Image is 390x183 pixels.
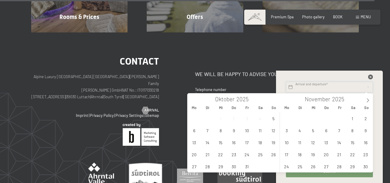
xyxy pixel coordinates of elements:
span: Oktober 31, 2025 [241,160,253,172]
span: November 4, 2025 [294,124,306,136]
span: November 17, 2025 [281,148,292,160]
span: Oktober 20, 2025 [188,148,200,160]
span: Oktober 15, 2025 [215,136,226,148]
font: Submit [323,170,335,174]
a: Arrival [142,108,159,113]
span: So [267,106,280,110]
span: Oktober 9, 2025 [228,124,240,136]
span: November 26, 2025 [307,160,319,172]
span: November 16, 2025 [360,136,371,148]
span: Oktober 25, 2025 [254,148,266,160]
span: Oktober 6, 2025 [188,124,200,136]
span: Oktober 5, 2025 [268,112,279,124]
font: | [90,94,91,99]
span: Oktober 17, 2025 [241,136,253,148]
font: Premium Spa [271,14,294,19]
span: Oktober 29, 2025 [215,160,226,172]
span: Oktober 21, 2025 [202,148,213,160]
span: Fr [333,106,346,110]
font: Arrival [144,108,159,112]
font: [STREET_ADDRESS] [31,94,66,99]
a: Privacy Settings [115,113,143,118]
span: Oktober 23, 2025 [228,148,240,160]
span: November 21, 2025 [333,148,345,160]
font: 39030 Luttach [66,94,90,99]
span: November 23, 2025 [360,148,371,160]
font: Privacy Policy [90,113,114,118]
span: November [305,96,330,102]
span: November 13, 2025 [320,136,332,148]
font: | [89,113,89,118]
span: Oktober 19, 2025 [268,136,279,148]
span: Oktober 3, 2025 [241,112,253,124]
span: So [360,106,373,110]
span: November 6, 2025 [320,124,332,136]
span: Fr [241,106,254,110]
span: November 11, 2025 [294,136,306,148]
a: BOOK [333,14,343,19]
span: November 24, 2025 [281,160,292,172]
span: Oktober 22, 2025 [215,148,226,160]
span: November 3, 2025 [281,124,292,136]
span: November 15, 2025 [346,136,358,148]
span: Oktober [215,96,235,102]
span: Di [201,106,214,110]
font: Alpine Luxury [GEOGRAPHIC_DATA] [GEOGRAPHIC_DATA] [34,74,129,79]
span: Oktober 10, 2025 [241,124,253,136]
span: Oktober 13, 2025 [188,136,200,148]
font: Telephone number [195,87,226,92]
span: Do [320,106,333,110]
font: Rooms & Prices [59,13,99,20]
span: Oktober 27, 2025 [188,160,200,172]
span: Oktober 30, 2025 [228,160,240,172]
span: Oktober 7, 2025 [202,124,213,136]
font: Photo gallery [302,14,325,19]
font: We will be happy to advise you [195,71,277,77]
span: Mo [280,106,293,110]
span: Oktober 16, 2025 [228,136,240,148]
span: November 25, 2025 [294,160,306,172]
span: November 7, 2025 [333,124,345,136]
font: | [129,74,130,79]
span: November 1, 2025 [346,112,358,124]
span: November 2, 2025 [360,112,371,124]
span: Mi [307,106,320,110]
span: Di [293,106,307,110]
span: Do [227,106,241,110]
span: November 18, 2025 [294,148,306,160]
span: November 9, 2025 [360,124,371,136]
span: Oktober 12, 2025 [268,124,279,136]
span: November 10, 2025 [281,136,292,148]
span: November 27, 2025 [320,160,332,172]
span: Mi [214,106,227,110]
span: November 20, 2025 [320,148,332,160]
font: [PERSON_NAME] GmbH [82,88,122,93]
span: Oktober 14, 2025 [202,136,213,148]
img: Brandnamic GmbH | Leading Hospitality Solutions [123,123,159,146]
span: Oktober 4, 2025 [254,112,266,124]
font: | [114,113,115,118]
span: November 14, 2025 [333,136,345,148]
span: Oktober 28, 2025 [202,160,213,172]
input: Year [330,96,350,102]
a: Sitemap [145,113,159,118]
font: | [103,94,103,99]
span: Mo [187,106,201,110]
font: Offers [187,13,203,20]
font: South Tyrol [103,94,123,99]
a: [PHONE_NUMBER] [195,92,255,100]
font: Ahrntal [91,94,103,99]
span: Oktober 2, 2025 [228,112,240,124]
input: Year [235,96,254,102]
span: Oktober 8, 2025 [215,124,226,136]
span: November 5, 2025 [307,124,319,136]
span: November 29, 2025 [346,160,358,172]
span: November 8, 2025 [346,124,358,136]
span: Oktober 26, 2025 [268,148,279,160]
span: November 22, 2025 [346,148,358,160]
